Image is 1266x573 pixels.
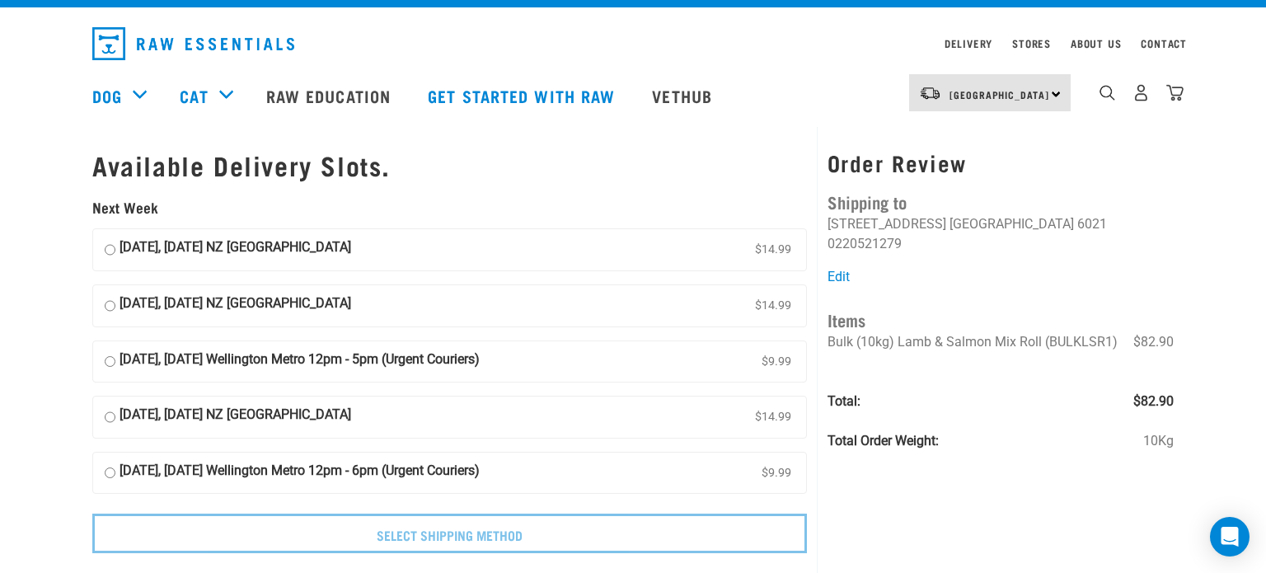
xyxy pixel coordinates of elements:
img: home-icon-1@2x.png [1100,85,1115,101]
strong: [DATE], [DATE] NZ [GEOGRAPHIC_DATA] [120,405,351,430]
img: user.png [1132,84,1150,101]
strong: [DATE], [DATE] NZ [GEOGRAPHIC_DATA] [120,237,351,262]
a: Raw Education [250,63,411,129]
a: Vethub [635,63,733,129]
span: $14.99 [752,237,795,262]
li: [STREET_ADDRESS] [828,216,946,232]
span: [GEOGRAPHIC_DATA] [949,92,1049,97]
h1: Available Delivery Slots. [92,150,807,180]
nav: dropdown navigation [79,21,1187,67]
li: 0220521279 [828,236,902,251]
h4: Shipping to [828,189,1174,214]
strong: [DATE], [DATE] Wellington Metro 12pm - 5pm (Urgent Couriers) [120,350,480,374]
a: Stores [1012,40,1051,46]
input: [DATE], [DATE] NZ [GEOGRAPHIC_DATA] $14.99 [105,405,115,430]
input: [DATE], [DATE] NZ [GEOGRAPHIC_DATA] $14.99 [105,294,115,318]
strong: [DATE], [DATE] NZ [GEOGRAPHIC_DATA] [120,294,351,318]
a: Dog [92,83,122,108]
a: Contact [1141,40,1187,46]
span: $9.99 [758,461,795,486]
span: Bulk (10kg) Lamb & Salmon Mix Roll (BULKLSR1) [828,334,1118,350]
strong: Total Order Weight: [828,433,939,449]
strong: Total: [828,393,860,409]
div: Open Intercom Messenger [1210,517,1250,557]
h5: Next Week [92,200,807,216]
h4: Items [828,307,1174,332]
li: [GEOGRAPHIC_DATA] 6021 [949,216,1107,232]
h3: Order Review [828,150,1174,176]
img: van-moving.png [919,86,941,101]
span: $9.99 [758,350,795,374]
span: $14.99 [752,294,795,318]
span: $82.90 [1133,332,1174,352]
input: [DATE], [DATE] NZ [GEOGRAPHIC_DATA] $14.99 [105,237,115,262]
a: Delivery [945,40,992,46]
span: $82.90 [1133,392,1174,411]
img: home-icon@2x.png [1166,84,1184,101]
input: [DATE], [DATE] Wellington Metro 12pm - 5pm (Urgent Couriers) $9.99 [105,350,115,374]
span: 10Kg [1143,431,1174,451]
input: Select Shipping Method [92,514,807,553]
input: [DATE], [DATE] Wellington Metro 12pm - 6pm (Urgent Couriers) $9.99 [105,461,115,486]
a: Cat [180,83,208,108]
a: Edit [828,269,850,284]
a: About Us [1071,40,1121,46]
img: Raw Essentials Logo [92,27,294,60]
strong: [DATE], [DATE] Wellington Metro 12pm - 6pm (Urgent Couriers) [120,461,480,486]
span: $14.99 [752,405,795,430]
a: Get started with Raw [411,63,635,129]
